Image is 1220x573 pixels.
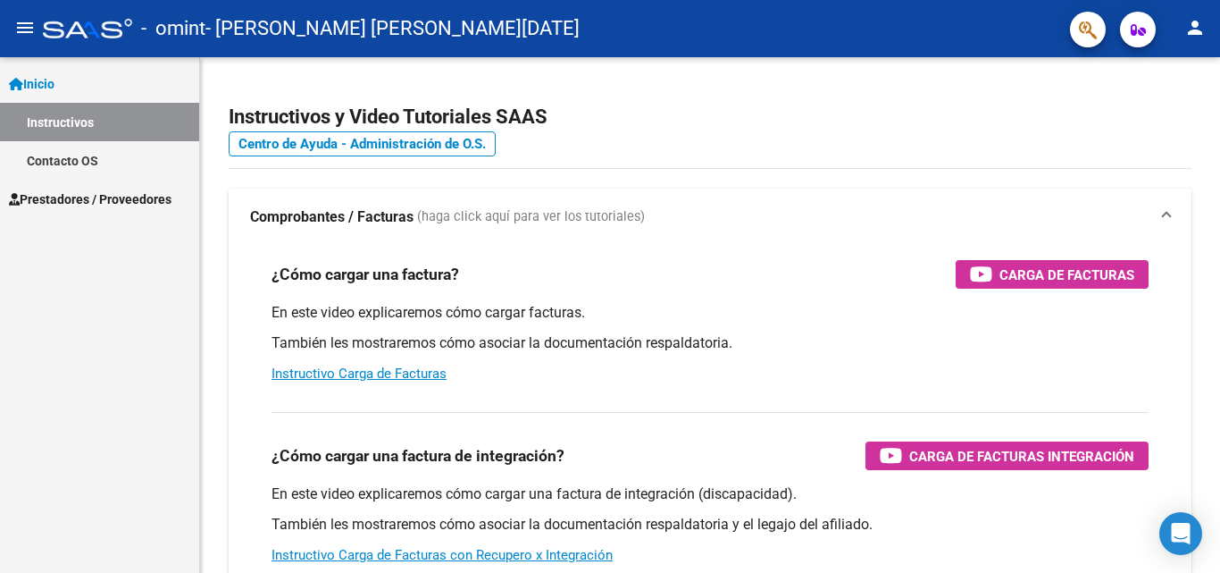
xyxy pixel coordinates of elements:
[272,303,1149,323] p: En este video explicaremos cómo cargar facturas.
[250,207,414,227] strong: Comprobantes / Facturas
[229,131,496,156] a: Centro de Ayuda - Administración de O.S.
[205,9,580,48] span: - [PERSON_NAME] [PERSON_NAME][DATE]
[956,260,1149,289] button: Carga de Facturas
[272,515,1149,535] p: También les mostraremos cómo asociar la documentación respaldatoria y el legajo del afiliado.
[272,443,564,468] h3: ¿Cómo cargar una factura de integración?
[272,547,613,563] a: Instructivo Carga de Facturas con Recupero x Integración
[909,445,1134,468] span: Carga de Facturas Integración
[1184,17,1206,38] mat-icon: person
[272,485,1149,504] p: En este video explicaremos cómo cargar una factura de integración (discapacidad).
[14,17,36,38] mat-icon: menu
[272,333,1149,353] p: También les mostraremos cómo asociar la documentación respaldatoria.
[229,100,1191,134] h2: Instructivos y Video Tutoriales SAAS
[417,207,645,227] span: (haga click aquí para ver los tutoriales)
[9,74,54,94] span: Inicio
[141,9,205,48] span: - omint
[999,264,1134,286] span: Carga de Facturas
[272,262,459,287] h3: ¿Cómo cargar una factura?
[229,189,1191,246] mat-expansion-panel-header: Comprobantes / Facturas (haga click aquí para ver los tutoriales)
[9,190,171,209] span: Prestadores / Proveedores
[272,366,447,382] a: Instructivo Carga de Facturas
[865,442,1149,470] button: Carga de Facturas Integración
[1159,512,1202,555] div: Open Intercom Messenger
